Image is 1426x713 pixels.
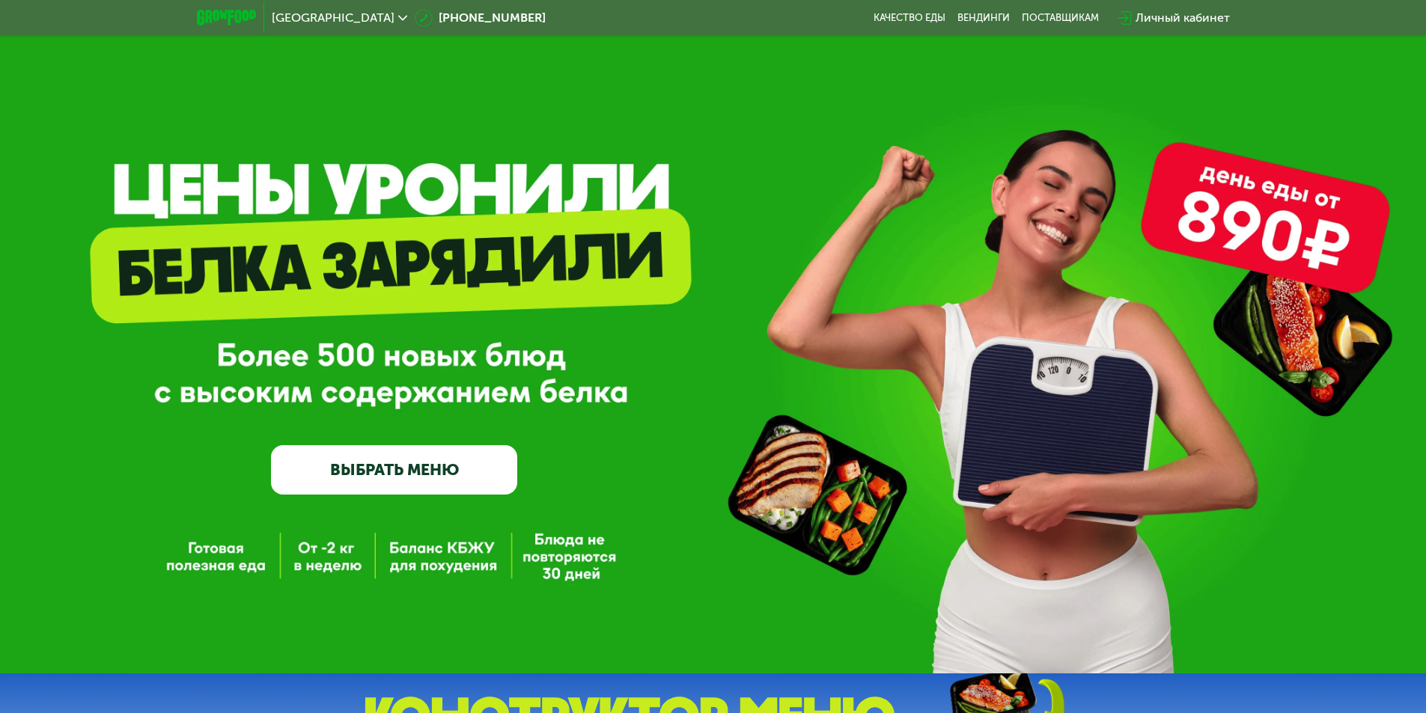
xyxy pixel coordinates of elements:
[1022,12,1099,24] div: поставщикам
[957,12,1010,24] a: Вендинги
[1136,9,1230,27] div: Личный кабинет
[415,9,546,27] a: [PHONE_NUMBER]
[271,445,517,495] a: ВЫБРАТЬ МЕНЮ
[272,12,394,24] span: [GEOGRAPHIC_DATA]
[874,12,945,24] a: Качество еды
